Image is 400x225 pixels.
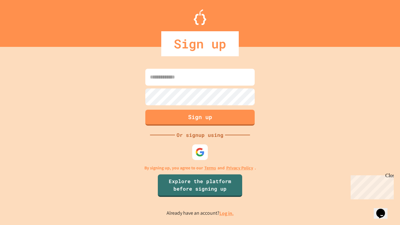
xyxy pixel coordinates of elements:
[167,209,234,217] p: Already have an account?
[161,31,239,56] div: Sign up
[195,147,205,157] img: google-icon.svg
[144,165,256,171] p: By signing up, you agree to our and .
[175,131,225,139] div: Or signup using
[226,165,253,171] a: Privacy Policy
[348,173,394,199] iframe: chat widget
[374,200,394,219] iframe: chat widget
[158,174,242,197] a: Explore the platform before signing up
[2,2,43,40] div: Chat with us now!Close
[194,9,206,25] img: Logo.svg
[204,165,216,171] a: Terms
[219,210,234,217] a: Log in.
[145,110,255,126] button: Sign up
